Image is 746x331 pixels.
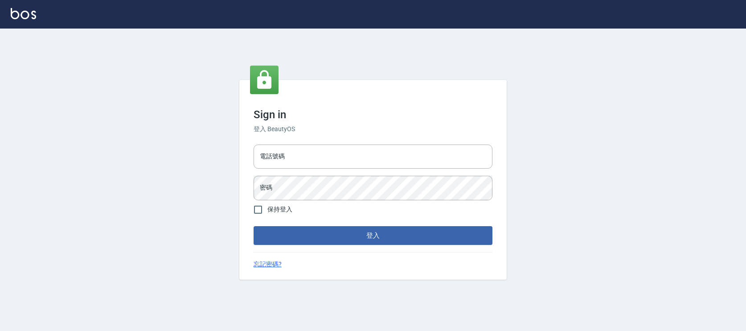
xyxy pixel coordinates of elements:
[254,124,492,134] h6: 登入 BeautyOS
[254,260,282,269] a: 忘記密碼?
[254,108,492,121] h3: Sign in
[11,8,36,19] img: Logo
[267,205,292,214] span: 保持登入
[254,226,492,245] button: 登入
